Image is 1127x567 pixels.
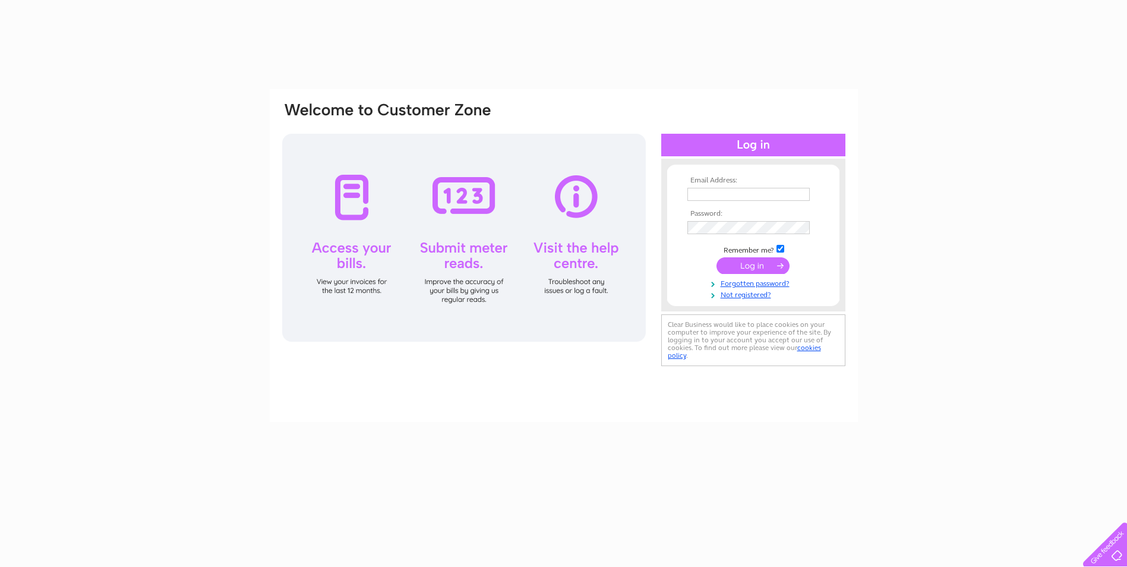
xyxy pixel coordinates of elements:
[716,257,790,274] input: Submit
[684,210,822,218] th: Password:
[684,177,822,185] th: Email Address:
[687,277,822,288] a: Forgotten password?
[687,288,822,300] a: Not registered?
[661,314,845,366] div: Clear Business would like to place cookies on your computer to improve your experience of the sit...
[684,243,822,255] td: Remember me?
[668,344,821,360] a: cookies policy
